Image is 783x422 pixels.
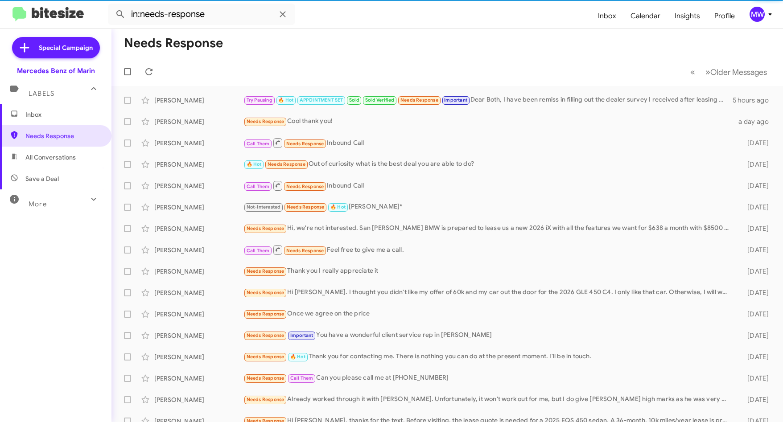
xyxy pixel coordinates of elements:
[734,160,776,169] div: [DATE]
[154,203,243,212] div: [PERSON_NAME]
[290,375,313,381] span: Call Them
[400,97,438,103] span: Needs Response
[247,119,284,124] span: Needs Response
[734,181,776,190] div: [DATE]
[707,3,742,29] a: Profile
[243,223,734,234] div: Hi, we're not interested. San [PERSON_NAME] BMW is prepared to lease us a new 2026 iX with all th...
[247,248,270,254] span: Call Them
[243,180,734,191] div: Inbound Call
[734,288,776,297] div: [DATE]
[734,352,776,361] div: [DATE]
[243,266,734,276] div: Thank you I really appreciate it
[108,4,295,25] input: Search
[243,137,734,148] div: Inbound Call
[243,394,734,405] div: Already worked through it with [PERSON_NAME]. Unfortunately, it won't work out for me, but I do g...
[154,288,243,297] div: [PERSON_NAME]
[25,110,101,119] span: Inbox
[154,224,243,233] div: [PERSON_NAME]
[591,3,623,29] a: Inbox
[39,43,93,52] span: Special Campaign
[17,66,95,75] div: Mercedes Benz of Marin
[247,204,281,210] span: Not-Interested
[685,63,701,81] button: Previous
[734,374,776,383] div: [DATE]
[243,116,734,127] div: Cool thank you!
[287,204,325,210] span: Needs Response
[734,117,776,126] div: a day ago
[25,153,76,162] span: All Conversations
[734,139,776,147] div: [DATE]
[25,174,59,183] span: Save a Deal
[247,141,270,147] span: Call Them
[286,141,324,147] span: Needs Response
[278,97,293,103] span: 🔥 Hot
[243,244,734,255] div: Feel free to give me a call.
[733,96,776,105] div: 5 hours ago
[243,309,734,319] div: Once we agree on the price
[705,66,710,78] span: »
[154,267,243,276] div: [PERSON_NAME]
[154,160,243,169] div: [PERSON_NAME]
[154,331,243,340] div: [PERSON_NAME]
[444,97,467,103] span: Important
[734,395,776,404] div: [DATE]
[700,63,772,81] button: Next
[247,161,262,167] span: 🔥 Hot
[154,395,243,404] div: [PERSON_NAME]
[710,67,767,77] span: Older Messages
[290,332,313,338] span: Important
[734,203,776,212] div: [DATE]
[243,352,734,362] div: Thank you for contacting me. There is nothing you can do at the present moment. I'll be in touch.
[668,3,707,29] a: Insights
[247,268,284,274] span: Needs Response
[154,139,243,147] div: [PERSON_NAME]
[268,161,305,167] span: Needs Response
[247,354,284,360] span: Needs Response
[154,181,243,190] div: [PERSON_NAME]
[349,97,359,103] span: Sold
[685,63,772,81] nav: Page navigation example
[247,97,272,103] span: Try Pausing
[124,36,223,50] h1: Needs Response
[330,204,346,210] span: 🔥 Hot
[243,159,734,169] div: Out of curiosity what is the best deal you are able to do?
[734,224,776,233] div: [DATE]
[154,246,243,254] div: [PERSON_NAME]
[243,373,734,383] div: Can you please call me at [PHONE_NUMBER]
[734,310,776,319] div: [DATE]
[750,7,765,22] div: MW
[247,225,284,231] span: Needs Response
[734,246,776,254] div: [DATE]
[247,332,284,338] span: Needs Response
[243,95,733,105] div: Dear Both, I have been remiss in filling out the dealer survey I received after leasing my new ca...
[623,3,668,29] a: Calendar
[286,248,324,254] span: Needs Response
[734,331,776,340] div: [DATE]
[25,131,101,140] span: Needs Response
[690,66,695,78] span: «
[247,290,284,295] span: Needs Response
[247,184,270,189] span: Call Them
[286,184,324,189] span: Needs Response
[243,202,734,212] div: [PERSON_NAME]*
[290,354,305,360] span: 🔥 Hot
[734,267,776,276] div: [DATE]
[154,96,243,105] div: [PERSON_NAME]
[247,397,284,402] span: Needs Response
[243,330,734,340] div: You have a wonderful client service rep in [PERSON_NAME]
[300,97,343,103] span: APPOINTMENT SET
[154,310,243,319] div: [PERSON_NAME]
[154,117,243,126] div: [PERSON_NAME]
[365,97,395,103] span: Sold Verified
[154,374,243,383] div: [PERSON_NAME]
[247,375,284,381] span: Needs Response
[29,90,54,98] span: Labels
[247,311,284,317] span: Needs Response
[12,37,100,58] a: Special Campaign
[154,352,243,361] div: [PERSON_NAME]
[742,7,773,22] button: MW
